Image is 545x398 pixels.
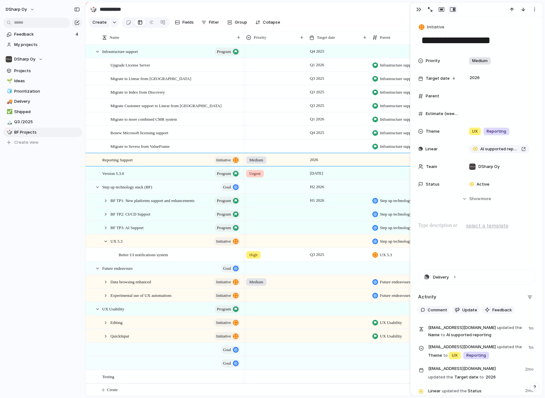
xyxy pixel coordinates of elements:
[308,129,326,136] span: Q4 2025
[380,116,416,123] span: Infrastructure support
[223,359,231,368] span: goal
[308,61,326,69] span: Q1 2026
[3,76,82,86] a: 🌱Ideas
[478,164,500,170] span: DSharp Oy
[462,307,477,313] span: Update
[119,251,168,258] span: Better UI notifications system
[3,97,82,106] a: 🚚Delivery
[6,88,12,95] button: 🧊
[418,293,436,301] h2: Activity
[3,138,82,147] button: Create view
[3,55,82,64] button: DSharp Oy
[426,75,450,82] span: Target date
[217,169,231,178] span: program
[308,102,326,109] span: Q3 2025
[3,107,82,117] a: ✅Shipped
[426,128,440,135] span: Theme
[14,42,80,48] span: My projects
[380,292,410,299] span: Future endeavours
[14,98,80,105] span: Delivery
[102,48,138,55] span: Infrastructure support
[426,58,440,64] span: Priority
[215,170,240,178] button: program
[482,306,514,314] button: Feedback
[253,17,283,27] button: Collapse
[249,252,258,258] span: High
[110,224,144,231] span: BF TP3: AI Support
[7,129,11,136] div: 🎲
[215,224,240,232] button: program
[525,386,535,394] span: 2mo
[497,325,522,331] span: updated the
[380,225,430,231] span: Step up technology stack (BF)
[6,129,12,136] button: 🎲
[14,109,80,115] span: Shipped
[317,34,335,41] span: Target date
[214,237,240,245] button: initiative
[110,88,165,95] span: Migrate to Index from Discovery
[90,5,97,14] div: 🎲
[216,318,231,327] span: initiative
[452,352,458,359] span: UX
[380,34,390,41] span: Parent
[428,386,521,395] span: Status
[308,88,326,96] span: Q3 2025
[3,87,82,96] a: 🧊Prioritization
[110,102,222,109] span: Migrate Customer support to Linear from [GEOGRAPHIC_DATA]
[308,48,326,55] span: Q4 2025
[14,88,80,95] span: Prioritization
[428,366,496,372] span: [EMAIL_ADDRESS][DOMAIN_NAME]
[214,319,240,327] button: initiative
[427,24,444,30] span: Initiative
[380,211,430,217] span: Step up technology stack (BF)
[426,93,439,99] span: Parent
[7,98,11,105] div: 🚚
[477,181,489,187] span: Active
[221,264,240,273] button: goal
[249,157,263,163] span: Medium
[6,6,27,13] span: DSharp Oy
[172,17,196,27] button: Fields
[6,109,12,115] button: ✅
[418,23,446,32] button: Initiative
[380,238,430,245] span: Step up technology stack (BF)
[214,332,240,340] button: initiative
[14,31,74,37] span: Feedback
[380,89,416,95] span: Infrastructure support
[215,210,240,218] button: program
[479,374,484,380] span: to
[216,237,231,246] span: initiative
[525,365,535,372] span: 2mo
[418,270,535,284] button: Delivery
[217,47,231,56] span: program
[428,365,521,382] span: Target date
[214,156,240,164] button: initiative
[254,34,266,41] span: Priority
[418,306,450,314] button: Comment
[214,278,240,286] button: initiative
[110,332,129,339] span: QuickInput
[102,264,133,272] span: Future endeavours
[217,196,231,205] span: program
[215,48,240,56] button: program
[110,197,194,204] span: BF TP1: New platforms support and enhancements
[380,130,416,136] span: Infrastructure support
[380,143,416,150] span: Infrastructure support
[380,103,416,109] span: Infrastructure support
[14,68,80,74] span: Projects
[472,58,488,64] span: Medium
[6,78,12,84] button: 🌱
[102,305,124,312] span: UX Usability
[110,142,169,150] span: Migrate to Severa from ValueFrame
[3,117,82,127] div: 🏔️Q3 /2025
[3,128,82,137] div: 🎲BF Projects
[468,74,481,82] span: 2026
[89,17,110,27] button: Create
[481,196,491,202] span: more
[3,40,82,49] a: My projects
[110,75,191,82] span: Migrate to Linear from [GEOGRAPHIC_DATA]
[215,305,240,313] button: program
[223,183,231,192] span: goal
[110,291,172,299] span: Experimental use of UX automations
[216,156,231,164] span: initiative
